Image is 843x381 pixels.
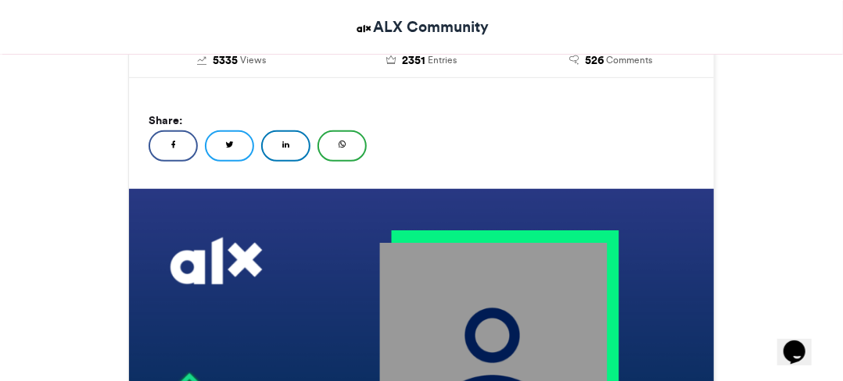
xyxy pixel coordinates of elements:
[240,53,266,67] span: Views
[213,52,238,69] span: 5335
[149,110,694,130] h5: Share:
[777,319,827,365] iframe: chat widget
[339,52,505,69] a: 2351 Entries
[528,52,694,69] a: 526 Comments
[149,52,315,69] a: 5335 Views
[402,52,425,69] span: 2351
[586,52,604,69] span: 526
[607,53,653,67] span: Comments
[354,19,374,38] img: ALX Community
[428,53,457,67] span: Entries
[354,16,490,38] a: ALX Community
